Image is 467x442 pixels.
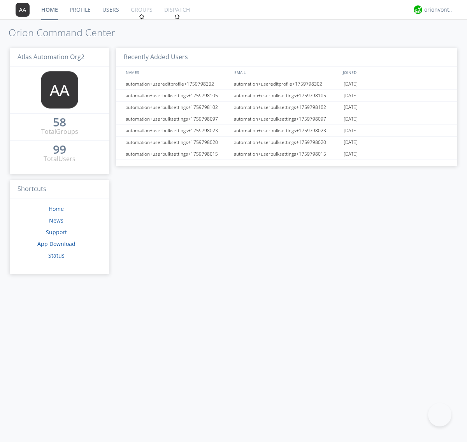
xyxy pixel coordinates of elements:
img: 373638.png [16,3,30,17]
div: automation+userbulksettings+1759798105 [232,90,342,101]
div: NAMES [124,67,230,78]
a: automation+userbulksettings+1759798020automation+userbulksettings+1759798020[DATE] [116,137,457,148]
a: automation+userbulksettings+1759798097automation+userbulksettings+1759798097[DATE] [116,113,457,125]
div: 99 [53,146,66,153]
div: automation+userbulksettings+1759798105 [124,90,232,101]
a: 99 [53,146,66,154]
h3: Recently Added Users [116,48,457,67]
a: Support [46,228,67,236]
div: automation+usereditprofile+1759798302 [124,78,232,89]
div: automation+usereditprofile+1759798302 [232,78,342,89]
a: App Download [37,240,75,247]
img: 373638.png [41,71,78,109]
h3: Shortcuts [10,180,109,199]
div: automation+userbulksettings+1759798015 [232,148,342,160]
div: automation+userbulksettings+1759798020 [124,137,232,148]
div: JOINED [341,67,450,78]
img: spin.svg [174,14,180,19]
span: [DATE] [344,78,358,90]
span: [DATE] [344,148,358,160]
a: automation+userbulksettings+1759798102automation+userbulksettings+1759798102[DATE] [116,102,457,113]
a: Status [48,252,65,259]
iframe: Toggle Customer Support [428,403,451,426]
div: orionvontas+atlas+automation+org2 [424,6,453,14]
span: [DATE] [344,102,358,113]
div: Total Groups [41,127,78,136]
a: News [49,217,63,224]
div: Total Users [44,154,75,163]
div: EMAIL [232,67,341,78]
span: [DATE] [344,90,358,102]
div: automation+userbulksettings+1759798015 [124,148,232,160]
span: [DATE] [344,125,358,137]
span: [DATE] [344,137,358,148]
span: [DATE] [344,113,358,125]
div: 58 [53,118,66,126]
a: automation+usereditprofile+1759798302automation+usereditprofile+1759798302[DATE] [116,78,457,90]
div: automation+userbulksettings+1759798020 [232,137,342,148]
a: automation+userbulksettings+1759798105automation+userbulksettings+1759798105[DATE] [116,90,457,102]
img: spin.svg [139,14,144,19]
a: automation+userbulksettings+1759798015automation+userbulksettings+1759798015[DATE] [116,148,457,160]
div: automation+userbulksettings+1759798023 [124,125,232,136]
div: automation+userbulksettings+1759798102 [232,102,342,113]
a: automation+userbulksettings+1759798023automation+userbulksettings+1759798023[DATE] [116,125,457,137]
span: Atlas Automation Org2 [18,53,84,61]
img: 29d36aed6fa347d5a1537e7736e6aa13 [414,5,422,14]
a: Home [49,205,64,212]
div: automation+userbulksettings+1759798097 [232,113,342,125]
div: automation+userbulksettings+1759798097 [124,113,232,125]
div: automation+userbulksettings+1759798023 [232,125,342,136]
div: automation+userbulksettings+1759798102 [124,102,232,113]
a: 58 [53,118,66,127]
